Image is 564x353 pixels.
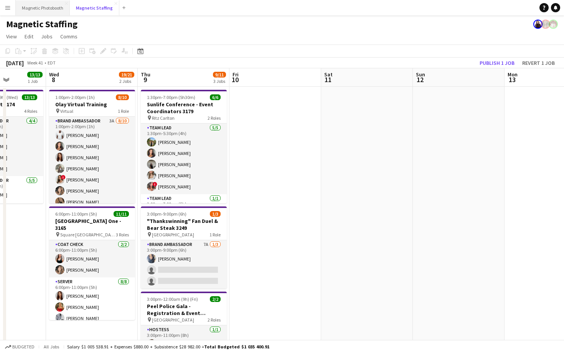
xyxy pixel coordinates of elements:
app-user-avatar: Bianca Fantauzzi [541,20,550,29]
app-job-card: 3:00pm-9:00pm (6h)1/3"Thankswinning" Fan Duel & Bear Steak 3249 [GEOGRAPHIC_DATA]1 RoleBrand Amba... [141,206,227,289]
button: Magnetic Photobooth [16,0,70,15]
app-card-role: Hostess1/13:00pm-11:00pm (8h)[PERSON_NAME] [141,325,227,351]
button: Publish 1 job [477,58,518,68]
h3: [GEOGRAPHIC_DATA] One - 3165 [49,218,135,231]
span: 13/13 [22,94,37,100]
span: 2/2 [210,296,221,302]
a: Jobs [38,31,56,41]
span: 2 Roles [208,317,221,323]
h1: Magnetic Staffing [6,18,78,30]
app-card-role: Brand Ambassador3A8/101:00pm-2:00pm (1h)[PERSON_NAME][PERSON_NAME][PERSON_NAME][PERSON_NAME]![PER... [49,117,135,243]
span: 11 [323,75,333,84]
span: 11/11 [114,211,129,217]
span: [GEOGRAPHIC_DATA] [152,317,194,323]
h3: Sunlife Conference - Event Coordinators 3179 [141,101,227,115]
a: View [3,31,20,41]
span: ! [153,182,157,186]
a: Edit [21,31,36,41]
app-card-role: Brand Ambassador7A1/33:00pm-9:00pm (6h)[PERSON_NAME] [141,240,227,289]
span: 6:00pm-11:00pm (5h) [55,211,97,217]
span: Ritz Carlton [152,115,175,121]
button: Magnetic Staffing [70,0,119,15]
span: All jobs [42,344,61,350]
h3: Peel Police Gala - Registration & Event Support (3111) [141,303,227,317]
span: 1 Role [209,232,221,238]
a: Comms [57,31,81,41]
span: 1/3 [210,211,221,217]
span: View [6,33,17,40]
span: 3 Roles [116,232,129,238]
span: Total Budgeted $1 035 400.91 [204,344,269,350]
span: 3:00pm-12:00am (9h) (Fri) [147,296,198,302]
span: ! [61,175,66,180]
span: 4 Roles [24,108,37,114]
span: Sun [416,71,425,78]
span: 1:00pm-2:00pm (1h) [55,94,95,100]
span: Jobs [41,33,53,40]
span: Week 41 [25,60,45,66]
span: Thu [141,71,150,78]
button: Budgeted [4,343,36,351]
span: Budgeted [12,344,35,350]
h3: "Thankswinning" Fan Duel & Bear Steak 3249 [141,218,227,231]
span: 10 [231,75,239,84]
span: 8/10 [116,94,129,100]
app-job-card: 1:00pm-2:00pm (1h)8/10Olay Virtual Training Virtual1 RoleBrand Ambassador3A8/101:00pm-2:00pm (1h)... [49,90,135,203]
app-card-role: Team Lead1/12:00pm-7:00pm (5h) [141,194,227,220]
span: 6/6 [210,94,221,100]
div: 3 Jobs [213,78,226,84]
span: Mon [508,71,518,78]
span: Fri [233,71,239,78]
span: [GEOGRAPHIC_DATA] [152,232,194,238]
h3: Olay Virtual Training [49,101,135,108]
span: Wed [49,71,59,78]
span: Edit [25,33,33,40]
app-card-role: Coat Check2/26:00pm-11:00pm (5h)[PERSON_NAME][PERSON_NAME] [49,240,135,277]
app-card-role: Team Lead5/51:30pm-5:30pm (4h)[PERSON_NAME][PERSON_NAME][PERSON_NAME][PERSON_NAME]![PERSON_NAME] [141,124,227,194]
span: 9/11 [213,72,226,78]
span: Sat [324,71,333,78]
span: Square [GEOGRAPHIC_DATA] [60,232,116,238]
span: 13/13 [27,72,43,78]
app-job-card: 6:00pm-11:00pm (5h)11/11[GEOGRAPHIC_DATA] One - 3165 Square [GEOGRAPHIC_DATA]3 RolesCoat Check2/2... [49,206,135,320]
span: 13 [506,75,518,84]
span: 8 [48,75,59,84]
div: EDT [48,60,56,66]
span: 12 [415,75,425,84]
div: [DATE] [6,59,24,67]
span: Virtual [60,108,73,114]
span: 1:30pm-7:00pm (5h30m) [147,94,195,100]
div: 2 Jobs [119,78,134,84]
span: 1 Role [118,108,129,114]
span: Comms [60,33,78,40]
div: Salary $1 005 538.91 + Expenses $880.00 + Subsistence $28 982.00 = [67,344,269,350]
span: 19/21 [119,72,134,78]
span: 9 [140,75,150,84]
app-job-card: 1:30pm-7:00pm (5h30m)6/6Sunlife Conference - Event Coordinators 3179 Ritz Carlton2 RolesTeam Lead... [141,90,227,203]
app-user-avatar: Kara & Monika [549,20,558,29]
span: 3:00pm-9:00pm (6h) [147,211,186,217]
button: Revert 1 job [519,58,558,68]
div: 1 Job [28,78,42,84]
span: 2 Roles [208,115,221,121]
app-user-avatar: Maria Lopes [533,20,543,29]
